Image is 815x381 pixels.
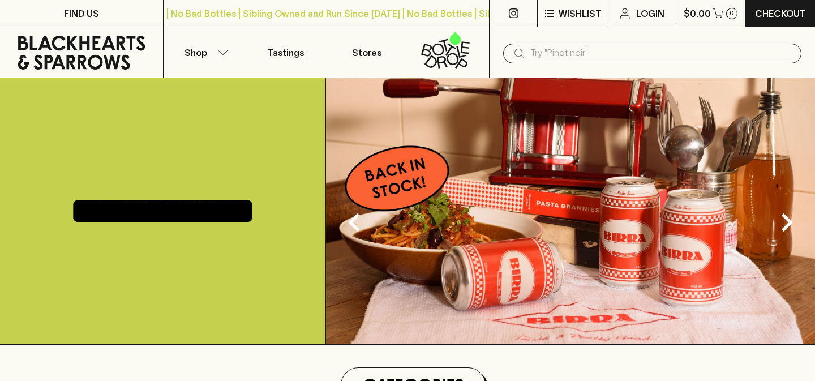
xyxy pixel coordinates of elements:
p: FIND US [64,7,99,20]
button: Next [764,200,809,245]
p: Login [636,7,664,20]
p: $0.00 [684,7,711,20]
p: Shop [185,46,207,59]
p: Stores [352,46,381,59]
button: Previous [332,200,377,245]
input: Try "Pinot noir" [530,44,792,62]
p: Tastings [268,46,304,59]
a: Stores [327,27,408,78]
img: optimise [326,78,815,344]
p: 0 [730,10,734,16]
button: Shop [164,27,245,78]
p: Wishlist [559,7,602,20]
a: Tastings [245,27,327,78]
p: Checkout [755,7,806,20]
